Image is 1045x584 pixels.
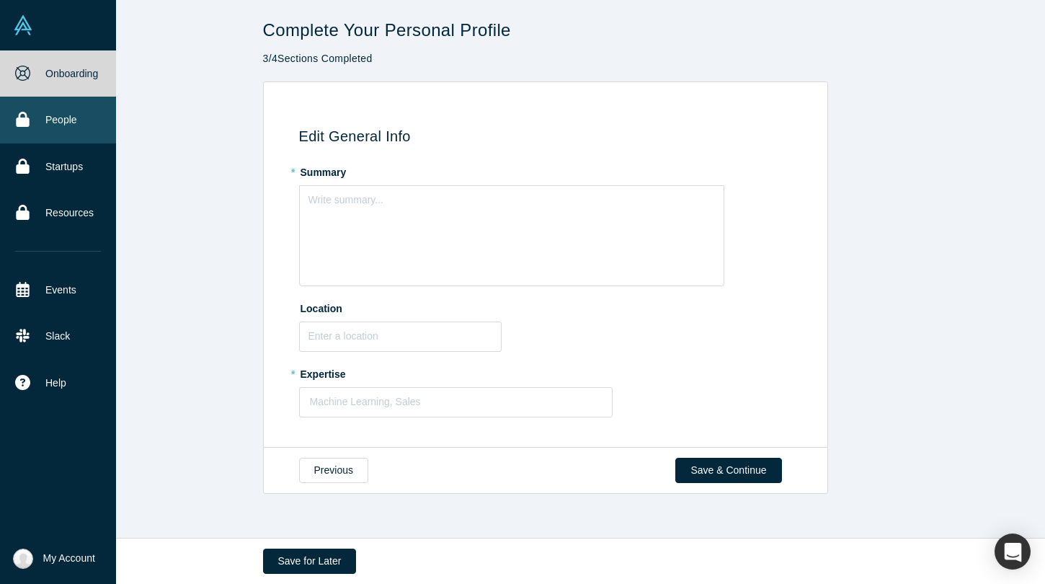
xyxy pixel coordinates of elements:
img: Anuar Zhaksylyk's Account [13,549,33,569]
div: rdw-wrapper [299,185,724,286]
h3: Edit General Info [299,128,797,145]
button: Previous [299,458,368,483]
h1: Complete Your Personal Profile [263,20,828,41]
button: Save & Continue [675,458,781,483]
input: Enter a location [299,322,502,352]
p: 3 / 4 Sections Completed [263,51,828,66]
img: Alchemist Vault Logo [13,15,33,35]
div: rdw-editor [309,190,715,205]
label: Expertise [299,362,797,382]
label: Location [299,296,797,317]
label: Summary [299,160,797,180]
span: My Account [43,551,95,566]
button: My Account [13,549,95,569]
span: Help [45,376,66,391]
button: Save for Later [263,549,357,574]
